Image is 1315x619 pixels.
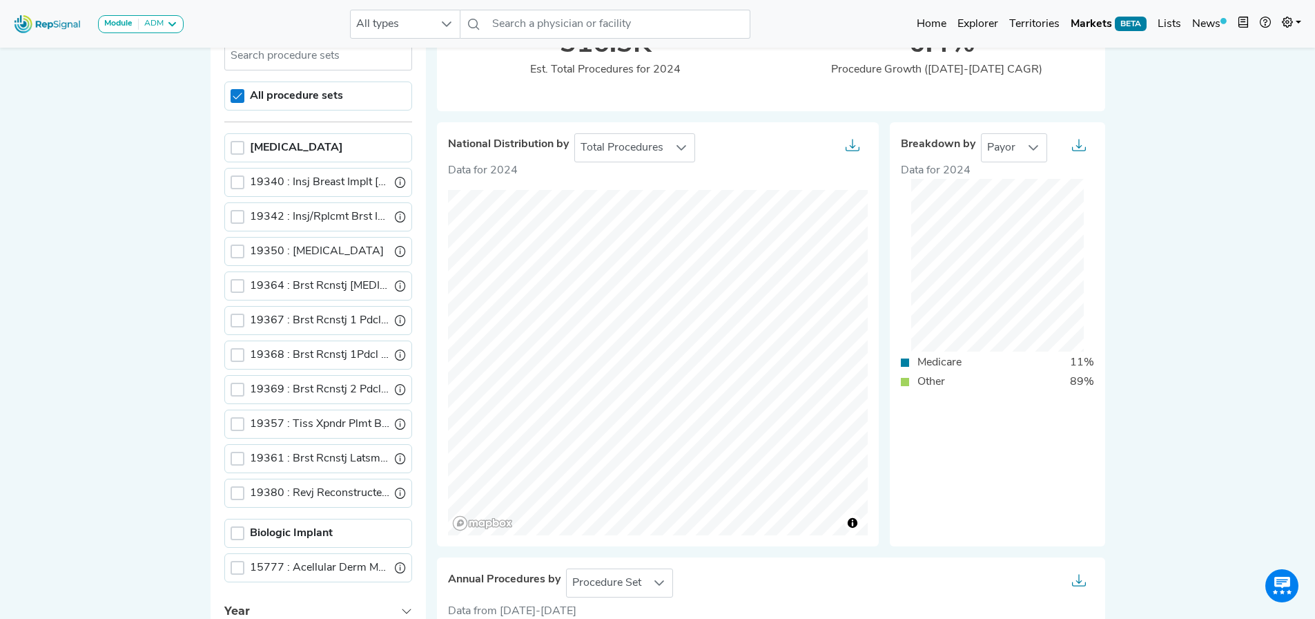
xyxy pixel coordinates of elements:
[250,140,343,156] label: Breast Reconstruction
[982,134,1021,162] span: Payor
[98,15,184,33] button: ModuleADM
[250,243,384,260] label: Breast Reconstruction
[139,19,164,30] div: ADM
[1115,17,1147,30] span: BETA
[448,162,868,179] p: Data for 2024
[250,381,389,398] label: Brst Rcnstj 2 Pdcl Tram Flap
[909,374,953,390] div: Other
[224,604,250,618] span: Year
[250,88,343,104] label: All procedure sets
[530,64,681,75] span: Est. Total Procedures for 2024
[250,416,389,432] label: Tiss Xpndr Plmt Brst Rcnstj
[848,515,857,531] span: Toggle attribution
[250,485,389,502] label: Revj Reconstructed Breast
[1065,10,1152,38] a: MarketsBETA
[250,525,333,542] label: Biologic Implant
[452,515,513,531] a: Mapbox logo
[567,569,647,597] span: Procedure Set
[1004,10,1065,38] a: Territories
[250,312,389,329] label: Brst Rcnstj 1 Pdcl Tram Flap
[448,138,569,151] span: National Distribution by
[250,209,389,225] label: Insj/Rplcmt Brst Implt Sep D
[250,560,389,576] label: Acellular Derm Matrix Implt
[1187,10,1232,38] a: News
[837,134,868,162] button: Export as CSV
[952,10,1004,38] a: Explorer
[1062,354,1102,371] div: 11%
[575,134,669,162] span: Total Procedures
[487,10,750,39] input: Search a physician or facility
[909,354,970,371] div: Medicare
[351,10,434,38] span: All types
[250,450,389,467] label: Brst Rcnstj Latsms Drsi Flap
[104,19,133,28] strong: Module
[1062,374,1102,390] div: 89%
[1152,10,1187,38] a: Lists
[901,162,1094,179] div: Data for 2024
[448,190,868,535] canvas: Map
[448,573,561,587] span: Annual Procedures by
[250,278,389,294] label: Brst Rcnstj Free Flap
[911,10,952,38] a: Home
[901,138,975,151] span: Breakdown by
[844,515,861,531] button: Toggle attribution
[224,41,412,70] input: Search procedure sets
[250,174,389,191] label: Insj Breast Implt Sm D Mast
[1232,10,1254,38] button: Intel Book
[831,64,1042,75] span: Procedure Growth ([DATE]-[DATE] CAGR)
[1064,569,1094,597] button: Export as...
[1064,134,1094,162] button: Export as...
[250,347,389,363] label: Brst Rcnstj 1Pdcl Tram Anast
